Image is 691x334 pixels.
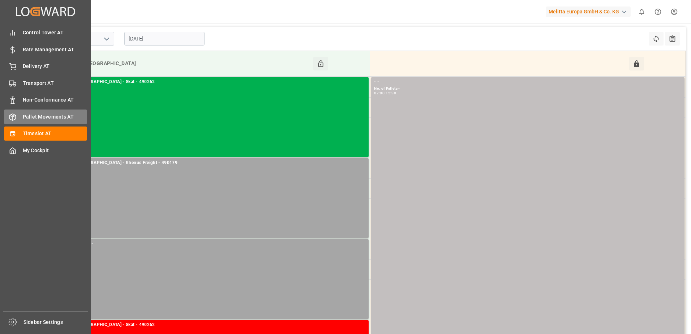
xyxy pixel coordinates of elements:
[4,93,87,107] a: Non-Conformance AT
[58,159,366,167] div: Cofresco [GEOGRAPHIC_DATA] - Rhenus Freight - 490179
[650,4,666,20] button: Help Center
[58,86,366,92] div: No. of Pallets - 39
[4,110,87,124] a: Pallet Movements AT
[4,143,87,157] a: My Cockpit
[23,130,87,137] span: Timeslot AT
[58,240,366,248] div: Other - Others - -
[546,7,631,17] div: Melitta Europa GmbH & Co. KG
[4,127,87,141] a: Timeslot AT
[374,78,682,86] div: - -
[23,46,87,53] span: Rate Management AT
[60,57,313,70] div: Inbound [GEOGRAPHIC_DATA]
[23,147,87,154] span: My Cockpit
[23,318,88,326] span: Sidebar Settings
[58,167,366,173] div: No. of Pallets -
[23,63,87,70] span: Delivery AT
[374,91,385,95] div: 07:00
[124,32,205,46] input: DD-MM-YYYY
[23,29,87,37] span: Control Tower AT
[374,86,682,92] div: No. of Pallets -
[23,80,87,87] span: Transport AT
[386,91,396,95] div: 15:30
[385,91,386,95] div: -
[546,5,634,18] button: Melitta Europa GmbH & Co. KG
[4,26,87,40] a: Control Tower AT
[23,96,87,104] span: Non-Conformance AT
[23,113,87,121] span: Pallet Movements AT
[101,33,112,44] button: open menu
[58,321,366,329] div: Cofresco [GEOGRAPHIC_DATA] - Skat - 490262
[4,76,87,90] a: Transport AT
[4,59,87,73] a: Delivery AT
[58,248,366,254] div: No. of Pallets -
[634,4,650,20] button: show 0 new notifications
[4,42,87,56] a: Rate Management AT
[58,78,366,86] div: Cofresco [GEOGRAPHIC_DATA] - Skat - 490262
